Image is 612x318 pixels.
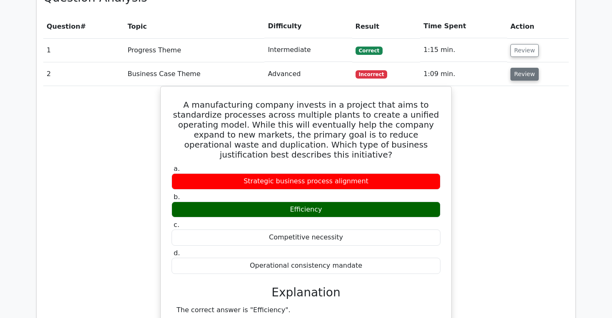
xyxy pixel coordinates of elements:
[174,221,179,229] span: c.
[177,286,435,300] h3: Explanation
[174,165,180,173] span: a.
[172,173,440,190] div: Strategic business process alignment
[47,22,80,30] span: Question
[420,62,507,86] td: 1:09 min.
[124,15,264,38] th: Topic
[172,202,440,218] div: Efficiency
[171,100,441,160] h5: A manufacturing company invests in a project that aims to standardize processes across multiple p...
[43,62,124,86] td: 2
[356,70,388,79] span: Incorrect
[507,15,569,38] th: Action
[124,38,264,62] td: Progress Theme
[124,62,264,86] td: Business Case Theme
[420,15,507,38] th: Time Spent
[43,15,124,38] th: #
[420,38,507,62] td: 1:15 min.
[174,249,180,257] span: d.
[264,62,352,86] td: Advanced
[172,258,440,274] div: Operational consistency mandate
[174,193,180,201] span: b.
[356,47,383,55] span: Correct
[510,68,539,81] button: Review
[510,44,539,57] button: Review
[172,229,440,246] div: Competitive necessity
[352,15,420,38] th: Result
[264,38,352,62] td: Intermediate
[43,38,124,62] td: 1
[264,15,352,38] th: Difficulty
